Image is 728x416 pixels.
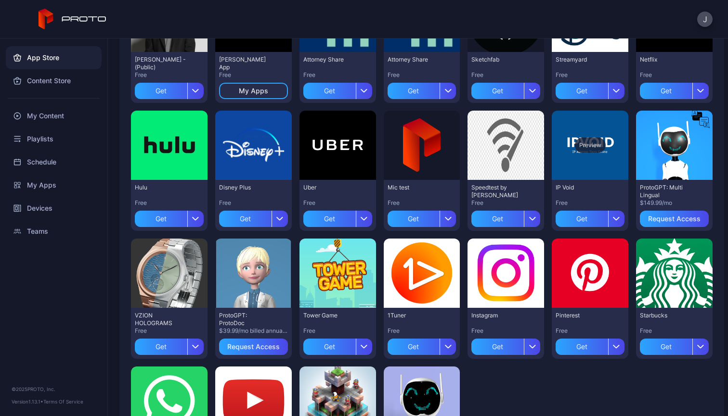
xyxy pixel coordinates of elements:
[135,339,187,355] div: Get
[227,343,280,351] div: Request Access
[388,211,440,227] div: Get
[219,312,272,327] div: ProtoGPT: ProtoDoc
[303,207,372,227] button: Get
[135,207,204,227] button: Get
[640,327,709,335] div: Free
[640,312,693,319] div: Starbucks
[556,184,609,191] div: IP Void
[219,71,288,79] div: Free
[388,199,456,207] div: Free
[640,199,709,207] div: $149.99/mo
[303,83,356,99] div: Get
[6,151,102,174] a: Schedule
[388,339,440,355] div: Get
[471,199,540,207] div: Free
[12,399,43,404] span: Version 1.13.1 •
[135,83,187,99] div: Get
[556,335,624,355] button: Get
[640,71,709,79] div: Free
[303,312,356,319] div: Tower Game
[471,71,540,79] div: Free
[303,184,356,191] div: Uber
[556,83,608,99] div: Get
[303,211,356,227] div: Get
[640,211,709,227] button: Request Access
[640,79,709,99] button: Get
[6,104,102,127] a: My Content
[388,327,456,335] div: Free
[471,83,524,99] div: Get
[12,385,96,393] div: © 2025 PROTO, Inc.
[6,69,102,92] a: Content Store
[388,56,441,63] div: Attorney Share
[471,211,524,227] div: Get
[556,71,624,79] div: Free
[135,327,204,335] div: Free
[219,56,272,71] div: David Selfie App
[556,339,608,355] div: Get
[219,339,288,355] button: Request Access
[303,339,356,355] div: Get
[640,335,709,355] button: Get
[648,215,701,223] div: Request Access
[388,335,456,355] button: Get
[135,199,204,207] div: Free
[219,211,272,227] div: Get
[219,207,288,227] button: Get
[135,56,188,71] div: David N Persona - (Public)
[471,56,524,63] div: Sketchfab
[471,79,540,99] button: Get
[556,312,609,319] div: Pinterest
[471,207,540,227] button: Get
[640,83,692,99] div: Get
[303,335,372,355] button: Get
[135,211,187,227] div: Get
[556,207,624,227] button: Get
[697,12,713,27] button: J
[556,56,609,63] div: Streamyard
[135,79,204,99] button: Get
[6,220,102,243] a: Teams
[135,71,204,79] div: Free
[640,56,693,63] div: Netflix
[471,335,540,355] button: Get
[471,339,524,355] div: Get
[556,79,624,99] button: Get
[575,138,606,153] div: Preview
[388,83,440,99] div: Get
[43,399,83,404] a: Terms Of Service
[303,199,372,207] div: Free
[6,46,102,69] a: App Store
[388,184,441,191] div: Mic test
[303,327,372,335] div: Free
[388,79,456,99] button: Get
[556,327,624,335] div: Free
[471,312,524,319] div: Instagram
[6,127,102,151] a: Playlists
[219,83,288,99] button: My Apps
[640,339,692,355] div: Get
[388,207,456,227] button: Get
[6,174,102,197] div: My Apps
[303,71,372,79] div: Free
[135,335,204,355] button: Get
[388,71,456,79] div: Free
[6,197,102,220] a: Devices
[219,184,272,191] div: Disney Plus
[640,184,693,199] div: ProtoGPT: Multi Lingual
[219,327,288,335] div: $39.99/mo billed annually
[556,199,624,207] div: Free
[135,184,188,191] div: Hulu
[471,184,524,199] div: Speedtest by Ookla
[556,211,608,227] div: Get
[388,312,441,319] div: 1Tuner
[219,199,288,207] div: Free
[239,87,268,95] div: My Apps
